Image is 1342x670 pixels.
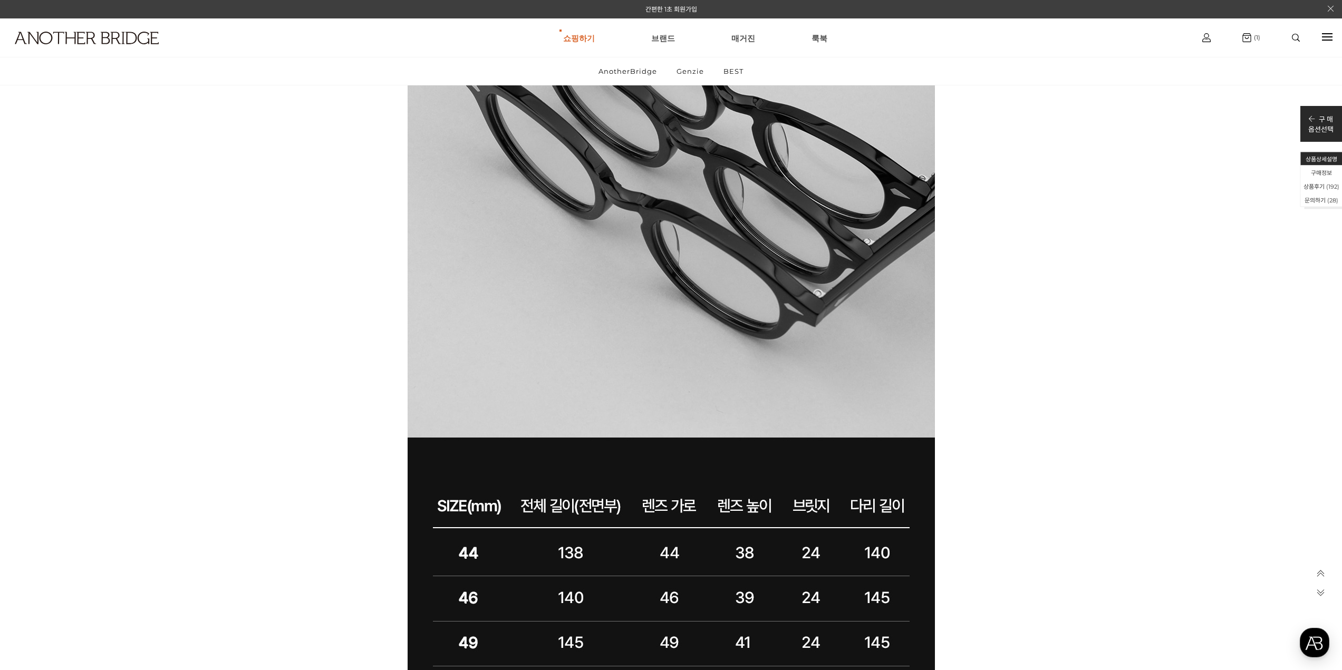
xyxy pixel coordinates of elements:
[1242,33,1251,42] img: cart
[590,57,666,85] a: AnotherBridge
[651,19,675,57] a: 브랜드
[3,334,70,361] a: 홈
[136,334,202,361] a: 설정
[1292,34,1300,42] img: search
[563,19,595,57] a: 쇼핑하기
[645,5,697,13] a: 간편한 1초 회원가입
[1308,124,1334,134] p: 옵션선택
[70,334,136,361] a: 대화
[812,19,827,57] a: 룩북
[5,32,207,70] a: logo
[1202,33,1211,42] img: cart
[1242,33,1260,42] a: (1)
[1328,183,1337,190] span: 192
[33,350,40,358] span: 홈
[15,32,159,44] img: logo
[731,19,755,57] a: 매거진
[1308,114,1334,124] p: 구 매
[715,57,752,85] a: BEST
[96,351,109,359] span: 대화
[668,57,713,85] a: Genzie
[163,350,176,358] span: 설정
[1251,34,1260,41] span: (1)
